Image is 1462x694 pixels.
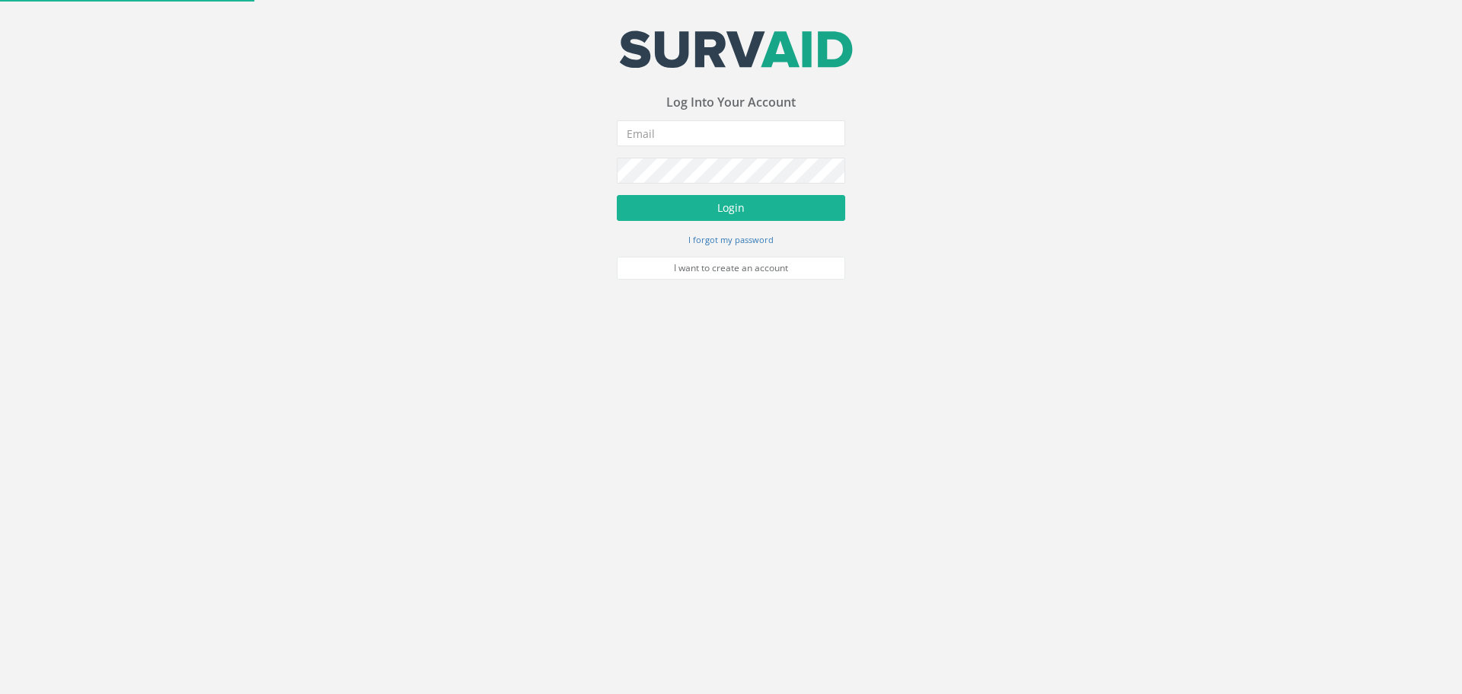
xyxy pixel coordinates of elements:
[688,234,774,245] small: I forgot my password
[617,257,845,280] a: I want to create an account
[617,96,845,110] h3: Log Into Your Account
[617,195,845,221] button: Login
[688,232,774,246] a: I forgot my password
[617,120,845,146] input: Email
